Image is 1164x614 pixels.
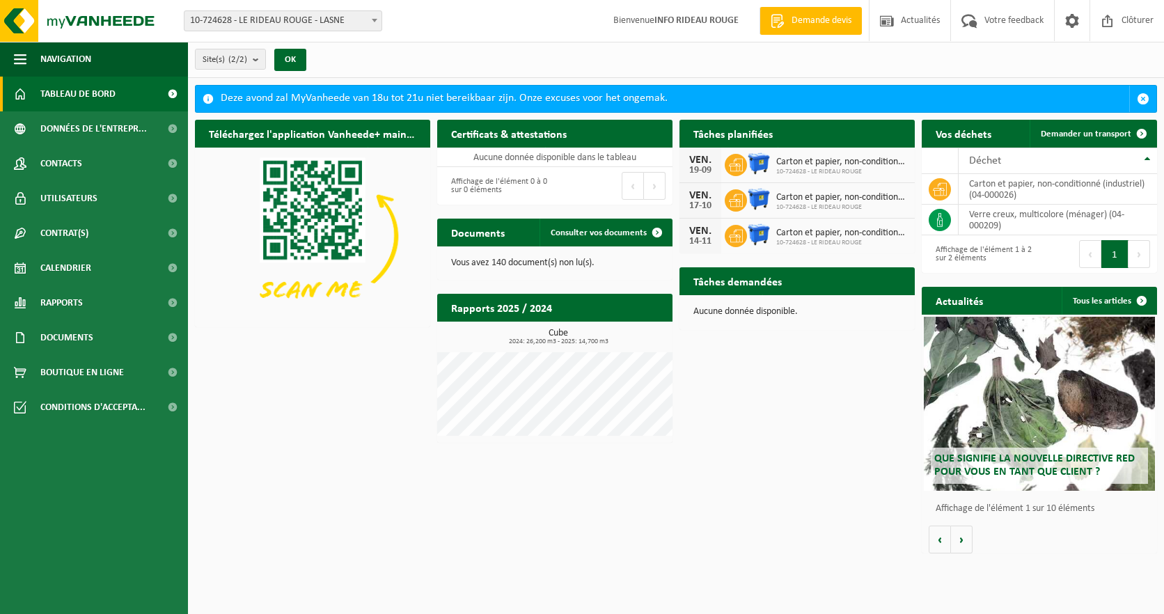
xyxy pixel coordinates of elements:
img: Download de VHEPlus App [195,148,430,324]
span: Demande devis [788,14,855,28]
span: Carton et papier, non-conditionné (industriel) [776,192,908,203]
button: Next [644,172,666,200]
span: Contacts [40,146,82,181]
h2: Tâches demandées [679,267,796,294]
p: Aucune donnée disponible. [693,307,901,317]
div: 14-11 [686,237,714,246]
h2: Actualités [922,287,997,314]
a: Tous les articles [1062,287,1156,315]
span: 2024: 26,200 m3 - 2025: 14,700 m3 [444,338,673,345]
h2: Rapports 2025 / 2024 [437,294,566,321]
span: 10-724628 - LE RIDEAU ROUGE [776,239,908,247]
span: Utilisateurs [40,181,97,216]
span: Boutique en ligne [40,355,124,390]
span: Demander un transport [1041,129,1131,139]
div: Affichage de l'élément 0 à 0 sur 0 éléments [444,171,548,201]
button: OK [274,49,306,71]
span: 10-724628 - LE RIDEAU ROUGE - LASNE [184,11,382,31]
a: Demander un transport [1030,120,1156,148]
span: Navigation [40,42,91,77]
a: Demande devis [760,7,862,35]
span: Tableau de bord [40,77,116,111]
span: Calendrier [40,251,91,285]
span: Données de l'entrepr... [40,111,147,146]
div: VEN. [686,190,714,201]
span: Consulter vos documents [551,228,647,237]
h2: Documents [437,219,519,246]
strong: INFO RIDEAU ROUGE [654,15,739,26]
span: Que signifie la nouvelle directive RED pour vous en tant que client ? [934,453,1135,478]
h2: Tâches planifiées [679,120,787,147]
td: verre creux, multicolore (ménager) (04-000209) [959,205,1157,235]
div: 19-09 [686,166,714,175]
count: (2/2) [228,55,247,64]
img: WB-1100-HPE-BE-01 [747,223,771,246]
span: Déchet [969,155,1001,166]
button: Site(s)(2/2) [195,49,266,70]
div: VEN. [686,155,714,166]
span: Carton et papier, non-conditionné (industriel) [776,228,908,239]
span: Carton et papier, non-conditionné (industriel) [776,157,908,168]
span: Conditions d'accepta... [40,390,145,425]
td: Aucune donnée disponible dans le tableau [437,148,673,167]
h2: Certificats & attestations [437,120,581,147]
span: Site(s) [203,49,247,70]
button: Next [1128,240,1150,268]
p: Vous avez 140 document(s) non lu(s). [451,258,659,268]
a: Consulter vos documents [540,219,671,246]
span: 10-724628 - LE RIDEAU ROUGE [776,168,908,176]
button: Previous [1079,240,1101,268]
button: Volgende [951,526,973,553]
p: Affichage de l'élément 1 sur 10 éléments [936,504,1150,514]
a: Que signifie la nouvelle directive RED pour vous en tant que client ? [924,317,1154,491]
div: 17-10 [686,201,714,211]
td: carton et papier, non-conditionné (industriel) (04-000026) [959,174,1157,205]
h2: Téléchargez l'application Vanheede+ maintenant! [195,120,430,147]
div: Affichage de l'élément 1 à 2 sur 2 éléments [929,239,1032,269]
button: 1 [1101,240,1128,268]
span: 10-724628 - LE RIDEAU ROUGE [776,203,908,212]
img: WB-1100-HPE-BE-01 [747,152,771,175]
span: Contrat(s) [40,216,88,251]
div: Deze avond zal MyVanheede van 18u tot 21u niet bereikbaar zijn. Onze excuses voor het ongemak. [221,86,1129,112]
button: Vorige [929,526,951,553]
span: Documents [40,320,93,355]
h3: Cube [444,329,673,345]
a: Consulter les rapports [551,321,671,349]
div: VEN. [686,226,714,237]
h2: Vos déchets [922,120,1005,147]
span: 10-724628 - LE RIDEAU ROUGE - LASNE [184,10,382,31]
span: Rapports [40,285,83,320]
img: WB-1100-HPE-BE-01 [747,187,771,211]
button: Previous [622,172,644,200]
